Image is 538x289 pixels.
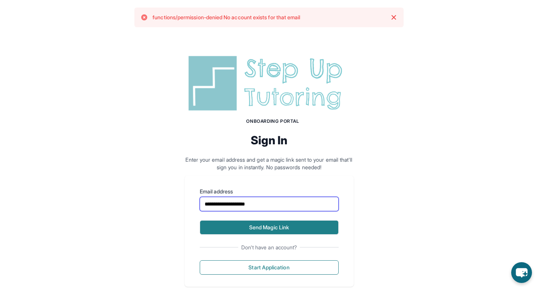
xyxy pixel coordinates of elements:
h1: Onboarding Portal [192,118,354,124]
button: chat-button [511,262,532,283]
img: Step Up Tutoring horizontal logo [185,53,354,114]
p: Enter your email address and get a magic link sent to your email that'll sign you in instantly. N... [185,156,354,171]
label: Email address [200,188,339,195]
button: Start Application [200,260,339,275]
p: functions/permission-denied No account exists for that email [153,14,300,21]
button: Send Magic Link [200,220,339,235]
h2: Sign In [185,133,354,147]
span: Don't have an account? [238,244,300,251]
